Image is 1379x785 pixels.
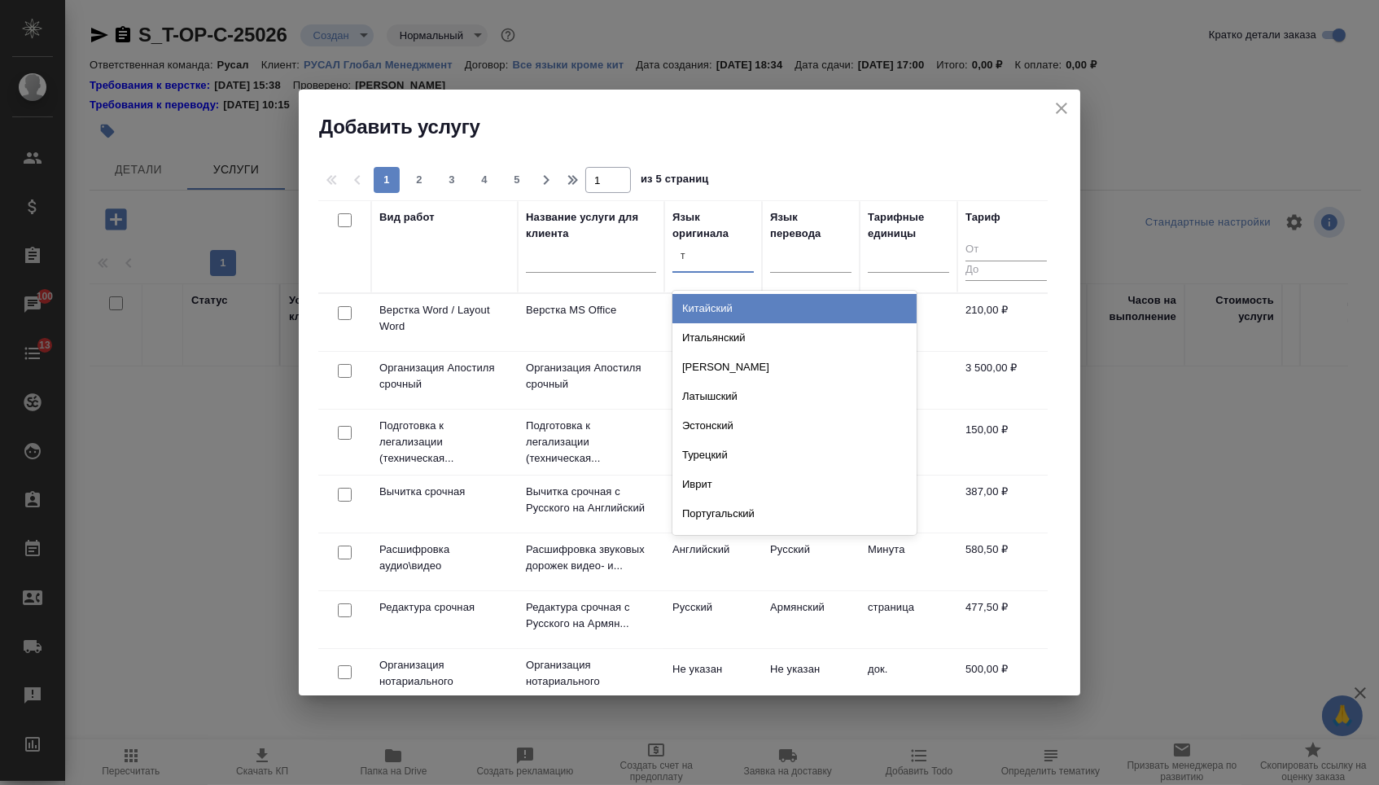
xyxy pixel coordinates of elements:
td: страница [860,591,957,648]
p: Верстка Word / Layout Word [379,302,510,335]
td: 500,00 ₽ [957,653,1055,710]
button: 3 [439,167,465,193]
p: Подготовка к легализации (техническая... [526,418,656,467]
p: Верстка MS Office [526,302,656,318]
td: Не указан [664,294,762,351]
div: Каталанский [672,528,917,558]
td: Русский [664,591,762,648]
p: Вычитка срочная [379,484,510,500]
div: Название услуги для клиента [526,209,656,242]
div: Итальянский [672,323,917,353]
div: Китайский [672,294,917,323]
div: Эстонский [672,411,917,441]
div: [PERSON_NAME] [672,353,917,382]
div: Иврит [672,470,917,499]
p: Расшифровка аудио\видео [379,542,510,574]
td: Не указан [664,414,762,471]
div: Латышский [672,382,917,411]
div: Вид работ [379,209,435,226]
td: Английский [664,533,762,590]
span: 3 [439,172,465,188]
button: close [1049,96,1074,121]
p: Вычитка срочная с Русского на Английский [526,484,656,516]
p: Редактура срочная с Русского на Армян... [526,599,656,632]
td: Не указан [664,352,762,409]
p: Расшифровка звуковых дорожек видео- и... [526,542,656,574]
td: 387,00 ₽ [957,476,1055,533]
td: 150,00 ₽ [957,414,1055,471]
button: 5 [504,167,530,193]
td: 3 500,00 ₽ [957,352,1055,409]
td: 477,50 ₽ [957,591,1055,648]
td: Минута [860,533,957,590]
td: Не указан [762,653,860,710]
p: Организация нотариального удостоверен... [379,657,510,706]
input: От [965,240,1047,261]
td: док. [860,653,957,710]
td: Армянский [762,591,860,648]
h2: Добавить услугу [319,114,1080,140]
p: Организация Апостиля срочный [379,360,510,392]
span: 5 [504,172,530,188]
div: Язык перевода [770,209,851,242]
td: Не указан [664,653,762,710]
div: Тарифные единицы [868,209,949,242]
span: 4 [471,172,497,188]
div: Тариф [965,209,1000,226]
p: Организация нотариального удостоверен... [526,657,656,706]
td: 580,50 ₽ [957,533,1055,590]
p: Организация Апостиля срочный [526,360,656,392]
p: Подготовка к легализации (техническая... [379,418,510,467]
span: 2 [406,172,432,188]
button: 2 [406,167,432,193]
td: 210,00 ₽ [957,294,1055,351]
button: 4 [471,167,497,193]
span: из 5 страниц [641,169,709,193]
div: Турецкий [672,441,917,470]
input: До [965,261,1047,281]
div: Португальский [672,499,917,528]
div: Язык оригинала [672,209,754,242]
p: Редактура срочная [379,599,510,616]
td: Русский [762,533,860,590]
td: Русский [664,476,762,533]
